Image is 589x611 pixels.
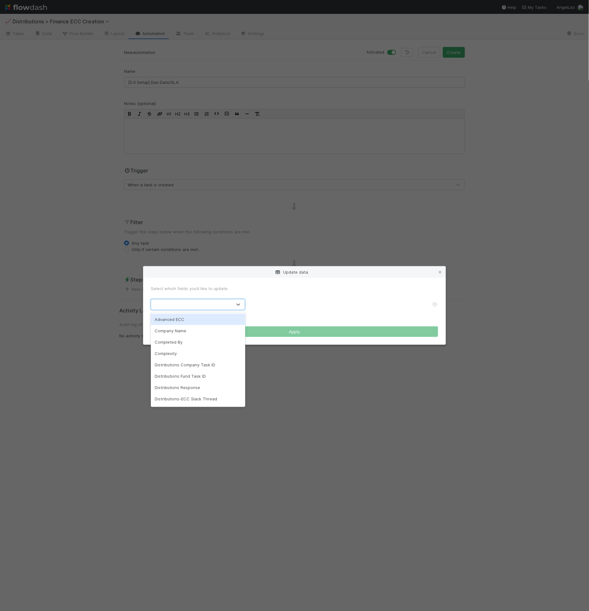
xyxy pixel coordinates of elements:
div: Company Name [151,325,245,336]
div: Distributions Company Task ID [151,359,245,370]
div: Distributions Fund Task ID [151,370,245,382]
button: Apply [151,326,438,337]
div: Completed By [151,336,245,348]
div: Distributions Response [151,382,245,393]
div: Complexity [151,348,245,359]
div: Update data [143,266,446,278]
div: Select which fields you’d like to update. [151,285,438,292]
div: Advanced ECC [151,314,245,325]
div: Due Date [151,404,245,416]
div: Distributions-ECC Slack Thread [151,393,245,404]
